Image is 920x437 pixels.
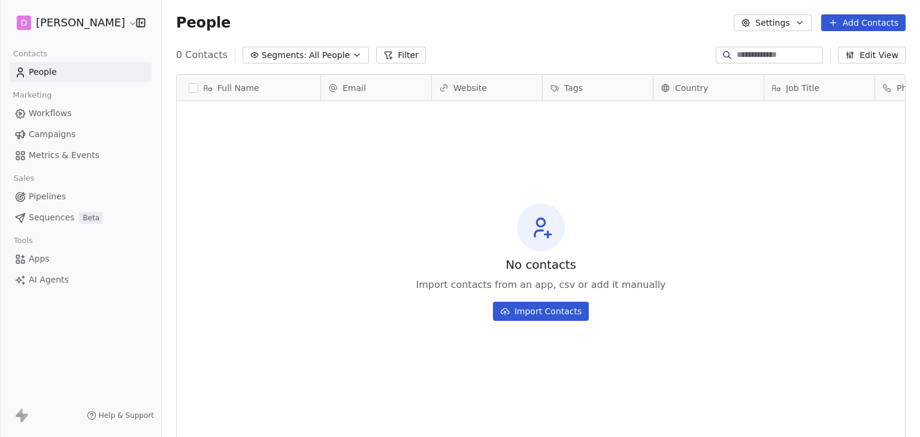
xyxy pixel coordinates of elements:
span: People [29,66,57,78]
button: Edit View [838,47,906,63]
span: Tags [564,82,583,94]
span: Help & Support [99,411,154,420]
span: Contacts [8,45,53,63]
a: Import Contacts [493,297,589,321]
a: People [10,62,152,82]
span: Segments: [262,49,307,62]
span: AI Agents [29,274,69,286]
span: Workflows [29,107,72,120]
div: grid [177,101,321,430]
div: Job Title [764,75,874,101]
span: Email [343,82,366,94]
span: Sequences [29,211,74,224]
button: D[PERSON_NAME] [14,13,128,33]
span: Sales [8,169,40,187]
div: Tags [543,75,653,101]
span: Metrics & Events [29,149,99,162]
div: Full Name [177,75,320,101]
span: Beta [79,212,103,224]
span: All People [309,49,350,62]
a: AI Agents [10,270,152,290]
span: People [176,14,231,32]
a: Apps [10,249,152,269]
span: 0 Contacts [176,48,228,62]
a: Workflows [10,104,152,123]
span: Job Title [786,82,819,94]
a: Help & Support [87,411,154,420]
span: Tools [8,232,38,250]
a: Metrics & Events [10,145,152,165]
span: D [21,17,28,29]
span: No contacts [506,256,576,273]
span: Apps [29,253,50,265]
span: Website [453,82,487,94]
span: Import contacts from an app, csv or add it manually [416,278,665,292]
a: Campaigns [10,125,152,144]
span: Marketing [8,86,57,104]
div: Email [321,75,431,101]
span: Country [675,82,709,94]
span: [PERSON_NAME] [36,15,125,31]
span: Pipelines [29,190,66,203]
button: Filter [376,47,426,63]
a: Pipelines [10,187,152,207]
div: Website [432,75,542,101]
button: Settings [734,14,811,31]
button: Add Contacts [821,14,906,31]
a: SequencesBeta [10,208,152,227]
span: Full Name [217,82,259,94]
button: Import Contacts [493,302,589,321]
span: Campaigns [29,128,75,141]
div: Country [653,75,764,101]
